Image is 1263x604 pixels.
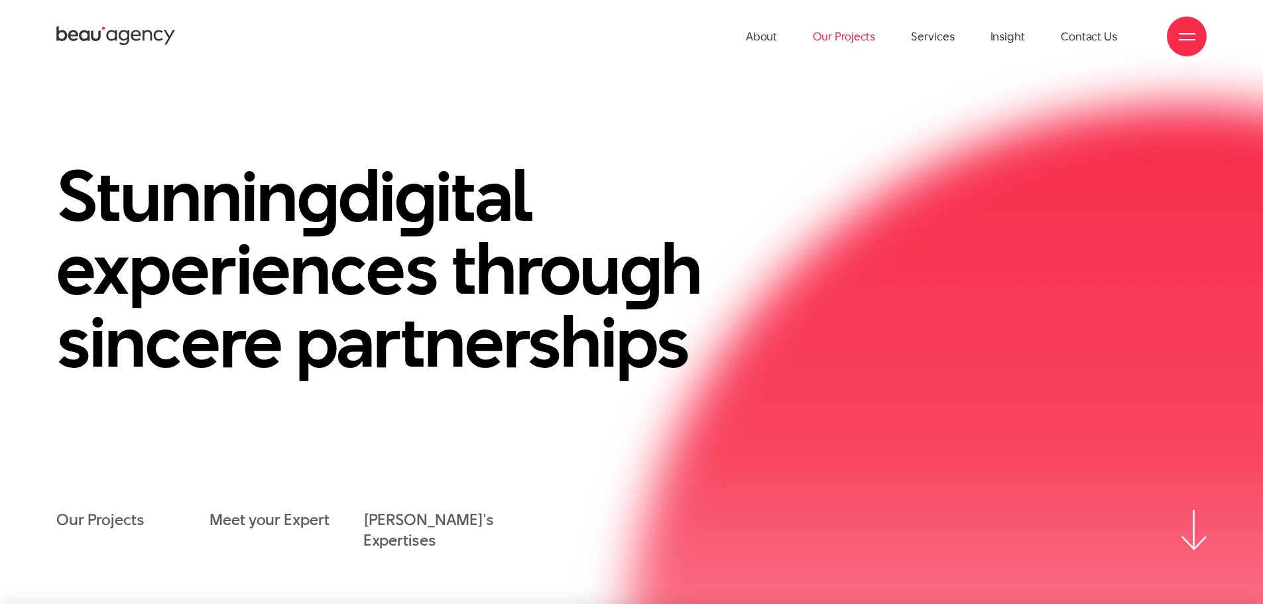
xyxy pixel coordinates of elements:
a: [PERSON_NAME]'s Expertises [363,510,516,551]
a: Meet your Expert [210,510,329,530]
en: g [620,219,661,318]
en: g [297,146,338,245]
h1: Stunnin di ital experiences throu h sincere partnerships [56,159,786,378]
en: g [394,146,436,245]
a: Our Projects [56,510,145,530]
